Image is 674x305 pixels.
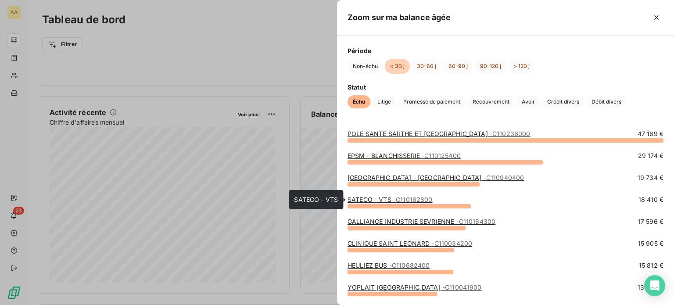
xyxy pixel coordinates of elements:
span: 29 174 € [638,151,663,160]
span: 19 734 € [638,173,663,182]
button: Échu [348,95,370,108]
span: - C110162800 [393,196,433,203]
a: GALLIANCE INDUSTRIE SEVRIENNE [348,218,495,225]
span: 18 410 € [638,195,663,204]
button: 60-90 j [443,59,473,74]
a: HEULIEZ BUS [348,262,430,269]
span: 15 812 € [639,261,663,270]
a: EPSM - BLANCHISSERIE [348,152,461,159]
span: - C110041900 [442,283,482,291]
span: - C110125400 [422,152,461,159]
button: Promesse de paiement [398,95,466,108]
a: CLINIQUE SAINT LEONARD [348,240,472,247]
span: 15 905 € [638,239,663,248]
a: YOPLAIT [GEOGRAPHIC_DATA] [348,283,482,291]
button: 90-120 j [475,59,506,74]
button: Litige [372,95,396,108]
div: Open Intercom Messenger [644,275,665,296]
a: [GEOGRAPHIC_DATA] - [GEOGRAPHIC_DATA] [348,174,524,181]
button: Avoir [516,95,540,108]
span: 17 596 € [638,217,663,226]
button: Crédit divers [542,95,584,108]
h5: Zoom sur ma balance âgée [348,11,451,24]
span: SATECO - VTS [294,196,338,203]
span: Période [348,46,663,55]
a: SATECO - VTS [348,196,433,203]
button: > 120 j [508,59,535,74]
span: 47 169 € [638,129,663,138]
button: Non-échu [348,59,383,74]
span: - C110682400 [389,262,430,269]
span: Statut [348,83,663,92]
span: - C110940400 [484,174,524,181]
button: < 30 j [385,59,410,74]
span: - C110034200 [431,240,472,247]
span: - C110164300 [456,218,496,225]
button: 30-60 j [412,59,441,74]
button: Recouvrement [467,95,515,108]
a: POLE SANTE SARTHE ET [GEOGRAPHIC_DATA] [348,130,531,137]
span: 13 359 € [638,283,663,292]
button: Débit divers [586,95,627,108]
span: - C110236000 [490,130,531,137]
